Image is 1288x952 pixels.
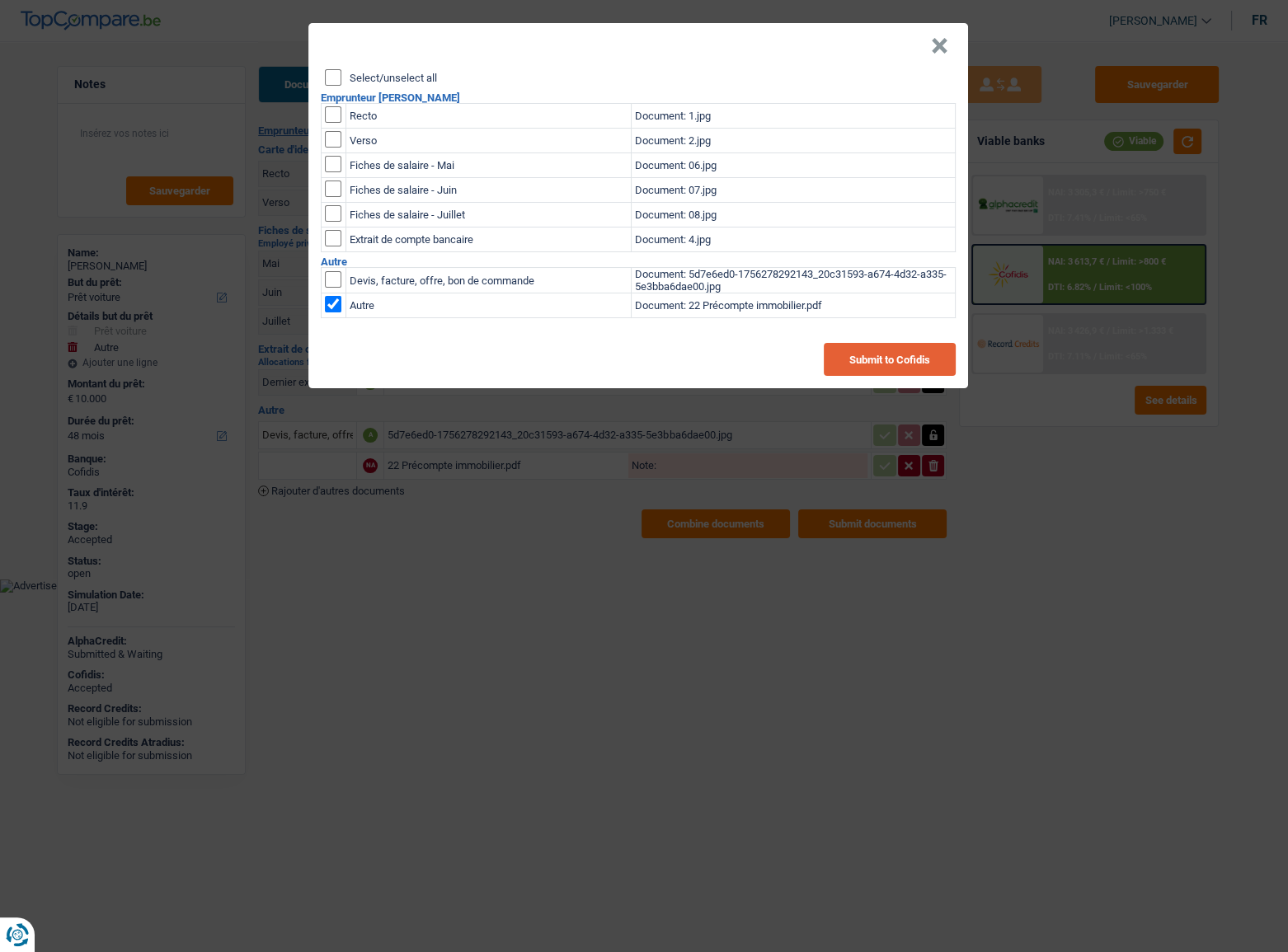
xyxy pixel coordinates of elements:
[346,153,632,178] td: Fiches de salaire - Mai
[632,293,956,318] td: Document: 22 Précompte immobilier.pdf
[346,203,632,227] td: Fiches de salaire - Juillet
[346,104,632,129] td: Recto
[632,203,956,227] td: Document: 08.jpg
[824,343,956,376] button: Submit to Cofidis
[632,268,956,293] td: Document: 5d7e6ed0-1756278292143_20c31593-a674-4d32-a335-5e3bba6dae00.jpg
[346,227,632,252] td: Extrait de compte bancaire
[632,104,956,129] td: Document: 1.jpg
[632,129,956,153] td: Document: 2.jpg
[346,293,632,318] td: Autre
[632,178,956,203] td: Document: 07.jpg
[632,227,956,252] td: Document: 4.jpg
[931,38,948,54] button: Close
[350,73,437,83] label: Select/unselect all
[346,268,632,293] td: Devis, facture, offre, bon de commande
[321,256,956,267] h2: Autre
[632,153,956,178] td: Document: 06.jpg
[346,129,632,153] td: Verso
[346,178,632,203] td: Fiches de salaire - Juin
[321,92,956,103] h2: Emprunteur [PERSON_NAME]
